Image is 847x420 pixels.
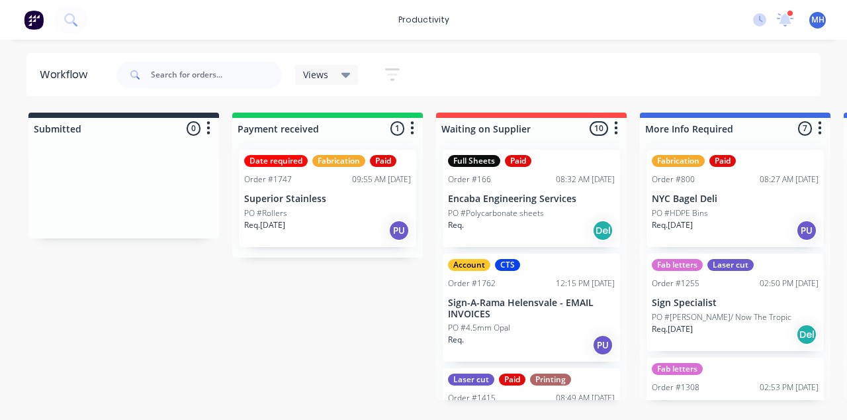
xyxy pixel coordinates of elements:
div: Account [448,259,490,271]
div: Paid [709,155,736,167]
p: Encaba Engineering Services [448,193,615,205]
p: Req. [DATE] [652,219,693,231]
div: Order #166 [448,174,491,185]
div: Full SheetsPaidOrder #16608:32 AM [DATE]Encaba Engineering ServicesPO #Polycarbonate sheetsReq.Del [443,150,620,247]
p: PO #4.5mm Opal [448,322,510,334]
p: PO #Rollers [244,207,287,219]
div: PU [592,335,613,356]
div: Paid [370,155,396,167]
p: Sign Specialist [652,297,819,309]
div: 08:49 AM [DATE] [556,392,615,404]
div: 12:15 PM [DATE] [556,278,615,289]
div: Order #1255 [652,278,699,289]
p: Req. [448,334,464,346]
p: PO #Polycarbonate sheets [448,207,544,219]
div: Paid [499,374,525,386]
div: Order #1308 [652,382,699,394]
div: 08:27 AM [DATE] [760,174,819,185]
p: PO #[PERSON_NAME]/ Now The Tropic [652,311,791,323]
div: PU [388,220,410,241]
div: Fab letters [652,363,703,375]
div: Del [592,220,613,241]
p: NYC Bagel Deli [652,193,819,205]
div: Fab letters [652,259,703,271]
div: Order #1747 [244,174,292,185]
div: Order #1762 [448,278,496,289]
p: Req. [DATE] [652,323,693,335]
p: Sign-A-Rama Helensvale - EMAIL INVOICES [448,297,615,320]
p: Req. [DATE] [244,219,285,231]
div: FabricationPaidOrder #80008:27 AM [DATE]NYC Bagel DeliPO #HDPE BinsReq.[DATE]PU [646,150,824,247]
div: Printing [530,374,571,386]
div: Del [796,324,817,345]
img: Factory [24,10,44,30]
div: Full Sheets [448,155,500,167]
div: Laser cut [707,259,754,271]
div: 02:50 PM [DATE] [760,278,819,289]
p: Superior Stainless [244,193,411,205]
div: Fab lettersLaser cutOrder #125502:50 PM [DATE]Sign SpecialistPO #[PERSON_NAME]/ Now The TropicReq... [646,254,824,351]
div: AccountCTSOrder #176212:15 PM [DATE]Sign-A-Rama Helensvale - EMAIL INVOICESPO #4.5mm OpalReq.PU [443,254,620,362]
div: CTS [495,259,520,271]
div: Order #800 [652,174,695,185]
div: Order #1415 [448,392,496,404]
div: 09:55 AM [DATE] [352,174,411,185]
p: Req. [448,219,464,231]
span: MH [811,14,825,26]
div: 08:32 AM [DATE] [556,174,615,185]
div: PU [796,220,817,241]
div: Workflow [40,67,94,83]
div: Date requiredFabricationPaidOrder #174709:55 AM [DATE]Superior StainlessPO #RollersReq.[DATE]PU [239,150,416,247]
p: PO #HDPE Bins [652,207,708,219]
div: productivity [392,10,456,30]
div: 02:53 PM [DATE] [760,382,819,394]
div: Fabrication [652,155,705,167]
div: Fabrication [312,155,365,167]
input: Search for orders... [151,62,282,88]
div: Date required [244,155,308,167]
div: Paid [505,155,531,167]
span: Views [303,68,328,81]
div: Laser cut [448,374,494,386]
